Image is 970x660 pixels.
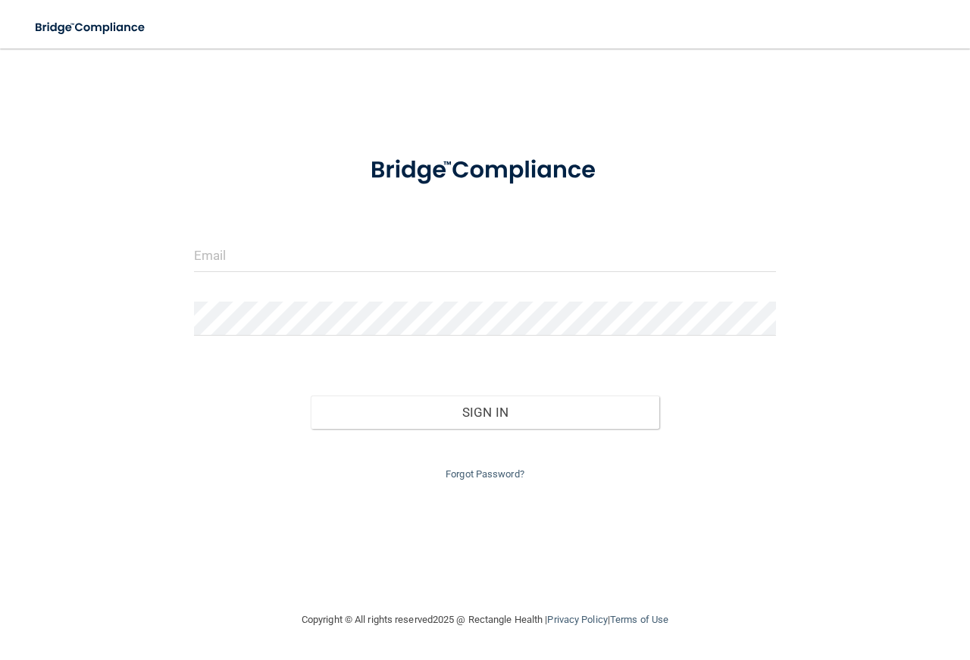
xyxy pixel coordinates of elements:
div: Copyright © All rights reserved 2025 @ Rectangle Health | | [208,596,762,644]
a: Privacy Policy [547,614,607,625]
input: Email [194,238,776,272]
img: bridge_compliance_login_screen.278c3ca4.svg [23,12,159,43]
button: Sign In [311,396,660,429]
img: bridge_compliance_login_screen.278c3ca4.svg [346,139,625,202]
a: Forgot Password? [446,468,524,480]
a: Terms of Use [610,614,668,625]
